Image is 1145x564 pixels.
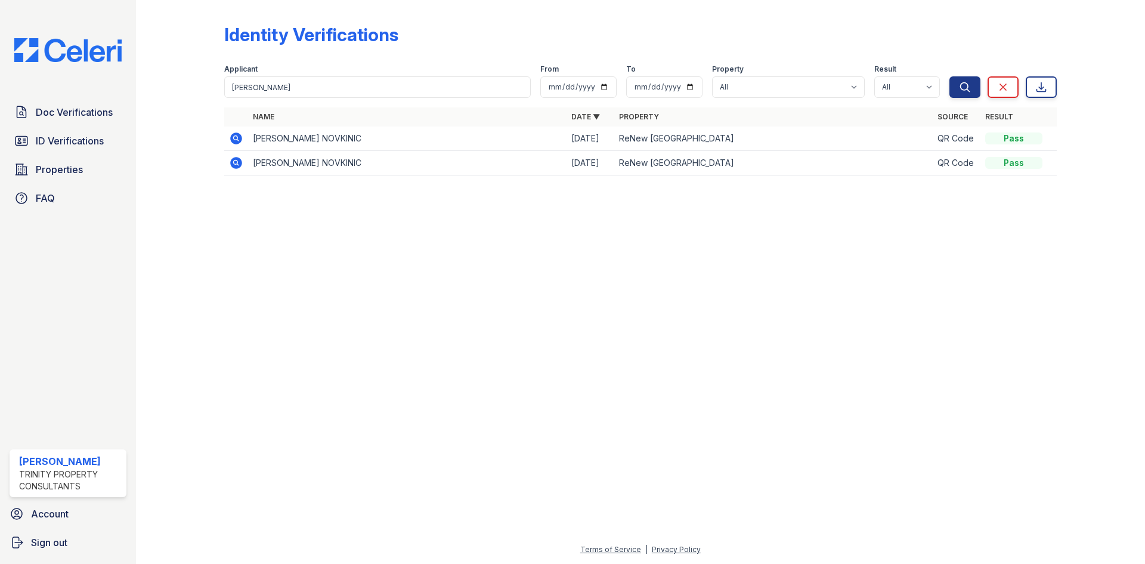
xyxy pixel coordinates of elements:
a: Result [985,112,1013,121]
label: Property [712,64,744,74]
td: QR Code [933,127,980,151]
div: | [645,545,648,554]
td: QR Code [933,151,980,175]
span: FAQ [36,191,55,205]
img: CE_Logo_Blue-a8612792a0a2168367f1c8372b55b34899dd931a85d93a1a3d3e32e68fde9ad4.png [5,38,131,62]
div: Trinity Property Consultants [19,469,122,492]
a: FAQ [10,186,126,210]
span: Doc Verifications [36,105,113,119]
a: Date ▼ [571,112,600,121]
a: Doc Verifications [10,100,126,124]
td: [PERSON_NAME] NOVKINIC [248,127,567,151]
a: Privacy Policy [652,545,701,554]
span: Sign out [31,535,67,550]
label: Applicant [224,64,258,74]
label: From [540,64,559,74]
a: Terms of Service [580,545,641,554]
label: Result [874,64,896,74]
td: [DATE] [567,151,614,175]
a: Properties [10,158,126,181]
a: Property [619,112,659,121]
span: Account [31,507,69,521]
a: Account [5,502,131,526]
a: Source [937,112,968,121]
td: ReNew [GEOGRAPHIC_DATA] [614,127,933,151]
div: Pass [985,132,1042,144]
td: ReNew [GEOGRAPHIC_DATA] [614,151,933,175]
div: Pass [985,157,1042,169]
div: [PERSON_NAME] [19,454,122,469]
a: ID Verifications [10,129,126,153]
td: [DATE] [567,127,614,151]
span: Properties [36,162,83,177]
div: Identity Verifications [224,24,398,45]
span: ID Verifications [36,134,104,148]
a: Sign out [5,531,131,554]
td: [PERSON_NAME] NOVKINIC [248,151,567,175]
a: Name [253,112,274,121]
input: Search by name or phone number [224,76,531,98]
label: To [626,64,636,74]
